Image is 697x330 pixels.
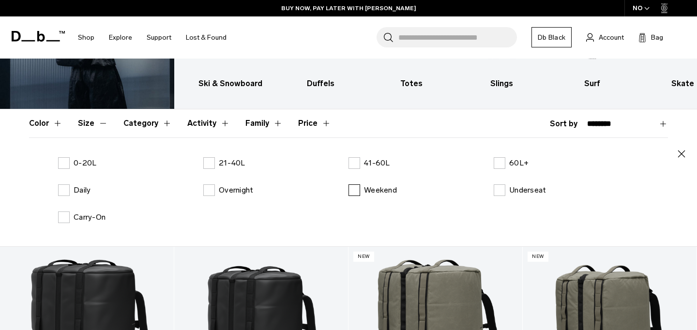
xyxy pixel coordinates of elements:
[353,252,374,262] p: New
[586,31,624,43] a: Account
[74,184,91,196] p: Daily
[638,31,663,43] button: Bag
[531,27,572,47] a: Db Black
[74,157,96,169] p: 0-20L
[74,211,106,223] p: Carry-On
[245,109,283,137] button: Toggle Filter
[556,78,629,90] h3: Surf
[78,20,94,55] a: Shop
[599,32,624,43] span: Account
[219,157,245,169] p: 21-40L
[109,20,132,55] a: Explore
[147,20,171,55] a: Support
[375,78,448,90] h3: Totes
[528,252,548,262] p: New
[78,109,108,137] button: Toggle Filter
[281,4,416,13] a: BUY NOW, PAY LATER WITH [PERSON_NAME]
[187,109,230,137] button: Toggle Filter
[29,109,62,137] button: Toggle Filter
[364,157,390,169] p: 41-60L
[103,78,177,90] h3: Luggage
[509,184,546,196] p: Underseat
[298,109,331,137] button: Toggle Price
[186,20,227,55] a: Lost & Found
[364,184,397,196] p: Weekend
[651,32,663,43] span: Bag
[509,157,529,169] p: 60L+
[219,184,253,196] p: Overnight
[123,109,172,137] button: Toggle Filter
[71,16,234,59] nav: Main Navigation
[194,78,267,90] h3: Ski & Snowboard
[465,78,539,90] h3: Slings
[284,78,358,90] h3: Duffels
